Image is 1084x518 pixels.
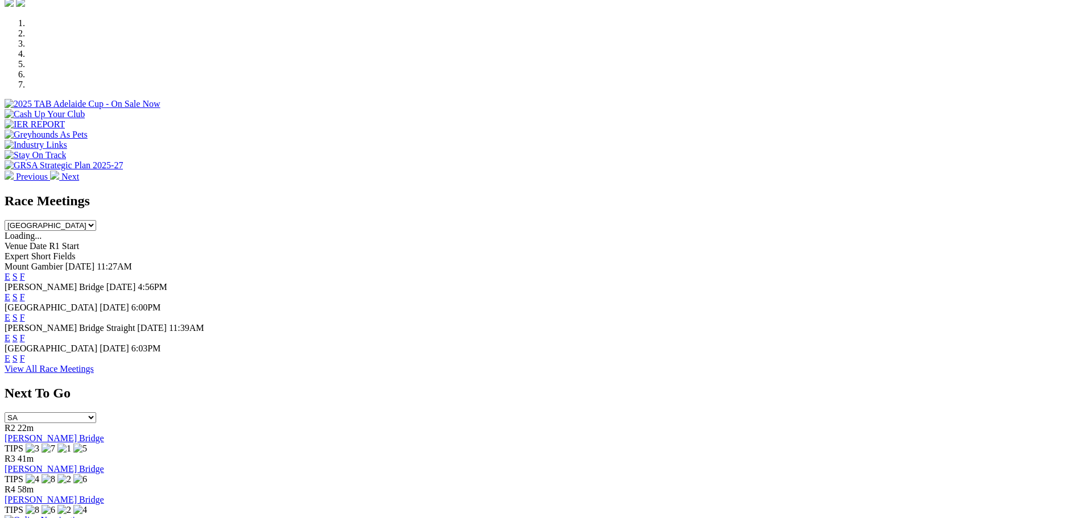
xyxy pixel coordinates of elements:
a: S [13,272,18,281]
a: E [5,313,10,322]
a: E [5,272,10,281]
img: 2025 TAB Adelaide Cup - On Sale Now [5,99,160,109]
a: [PERSON_NAME] Bridge [5,495,104,504]
span: [DATE] [137,323,167,333]
span: Short [31,251,51,261]
span: [PERSON_NAME] Bridge Straight [5,323,135,333]
a: S [13,313,18,322]
span: [DATE] [100,302,129,312]
a: F [20,272,25,281]
span: [DATE] [65,262,95,271]
span: TIPS [5,505,23,515]
img: Industry Links [5,140,67,150]
span: TIPS [5,444,23,453]
a: [PERSON_NAME] Bridge [5,433,104,443]
span: R4 [5,484,15,494]
a: E [5,333,10,343]
img: 4 [73,505,87,515]
h2: Race Meetings [5,193,1079,209]
img: Cash Up Your Club [5,109,85,119]
span: R1 Start [49,241,79,251]
span: R2 [5,423,15,433]
img: 7 [42,444,55,454]
a: Next [50,172,79,181]
img: 4 [26,474,39,484]
img: Greyhounds As Pets [5,130,88,140]
span: 41m [18,454,34,463]
a: View All Race Meetings [5,364,94,374]
span: [GEOGRAPHIC_DATA] [5,302,97,312]
img: 2 [57,505,71,515]
span: Date [30,241,47,251]
span: 11:27AM [97,262,132,271]
img: Stay On Track [5,150,66,160]
span: 11:39AM [169,323,204,333]
span: TIPS [5,474,23,484]
img: 5 [73,444,87,454]
span: [DATE] [100,343,129,353]
img: chevron-right-pager-white.svg [50,171,59,180]
span: Loading... [5,231,42,241]
a: S [13,333,18,343]
span: [GEOGRAPHIC_DATA] [5,343,97,353]
a: Previous [5,172,50,181]
img: chevron-left-pager-white.svg [5,171,14,180]
a: S [13,354,18,363]
img: IER REPORT [5,119,65,130]
img: 1 [57,444,71,454]
span: R3 [5,454,15,463]
span: Previous [16,172,48,181]
span: 58m [18,484,34,494]
a: S [13,292,18,302]
span: 6:03PM [131,343,161,353]
a: F [20,354,25,363]
span: 22m [18,423,34,433]
span: [PERSON_NAME] Bridge [5,282,104,292]
a: E [5,292,10,302]
a: F [20,333,25,343]
a: [PERSON_NAME] Bridge [5,464,104,474]
img: 6 [42,505,55,515]
span: Mount Gambier [5,262,63,271]
img: 8 [42,474,55,484]
img: GRSA Strategic Plan 2025-27 [5,160,123,171]
a: F [20,313,25,322]
span: Venue [5,241,27,251]
span: 6:00PM [131,302,161,312]
a: E [5,354,10,363]
img: 3 [26,444,39,454]
span: 4:56PM [138,282,167,292]
span: Fields [53,251,75,261]
h2: Next To Go [5,386,1079,401]
img: 6 [73,474,87,484]
span: Next [61,172,79,181]
span: [DATE] [106,282,136,292]
a: F [20,292,25,302]
img: 2 [57,474,71,484]
img: 8 [26,505,39,515]
span: Expert [5,251,29,261]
